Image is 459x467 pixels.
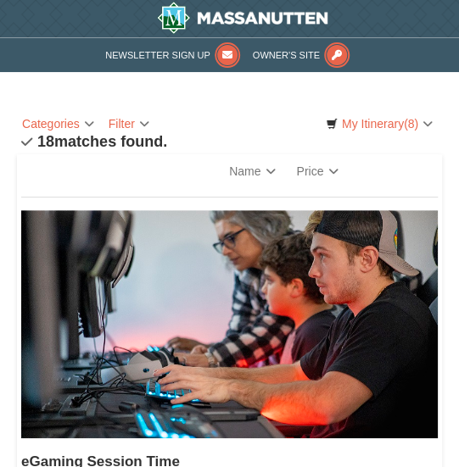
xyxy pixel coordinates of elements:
a: Filter [104,110,154,137]
a: Newsletter Sign Up [105,50,239,60]
a: Categories [17,110,99,137]
a: My Itinerary(8) [321,110,438,137]
a: Price [296,154,359,188]
a: Massanutten Resort [25,2,459,34]
span: (8) [404,117,418,131]
span: Owner's Site [253,50,320,60]
a: Owner's Site [253,50,350,60]
span: Newsletter Sign Up [105,50,210,60]
img: Massanutten Resort Logo [157,2,327,34]
img: 19664770-34-0b975b5b.jpg [21,210,438,438]
h4: matches found. [21,120,167,150]
a: Name [229,154,296,188]
span: 18 [37,133,54,150]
